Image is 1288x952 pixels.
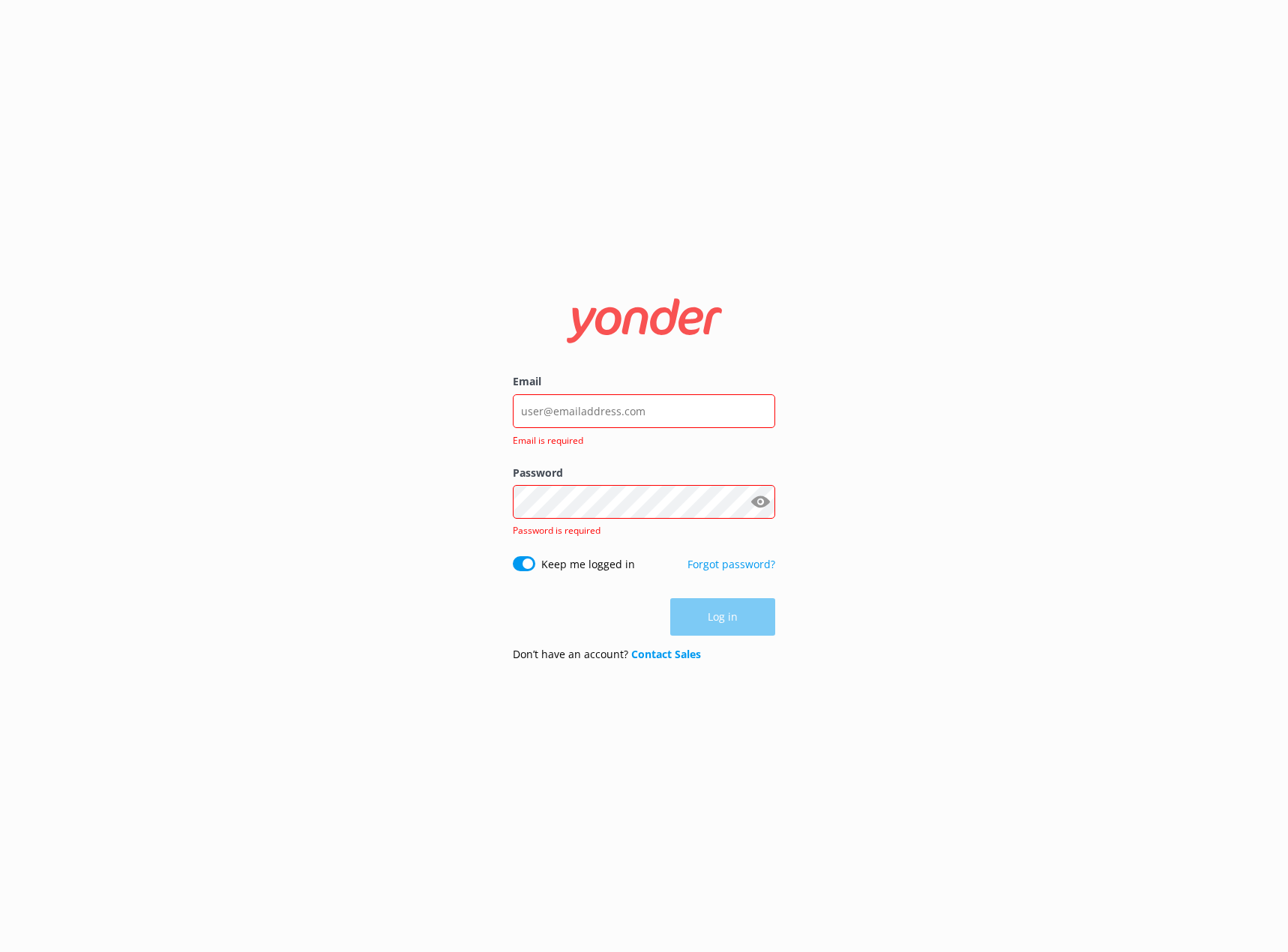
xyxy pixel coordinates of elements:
[513,433,766,448] span: Email is required
[687,557,775,571] a: Forgot password?
[513,394,775,428] input: user@emailaddress.com
[513,465,775,481] label: Password
[541,556,635,573] label: Keep me logged in
[745,487,775,517] button: Show password
[631,647,701,661] a: Contact Sales
[513,524,601,537] span: Password is required
[513,373,775,390] label: Email
[513,646,701,663] p: Don’t have an account?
